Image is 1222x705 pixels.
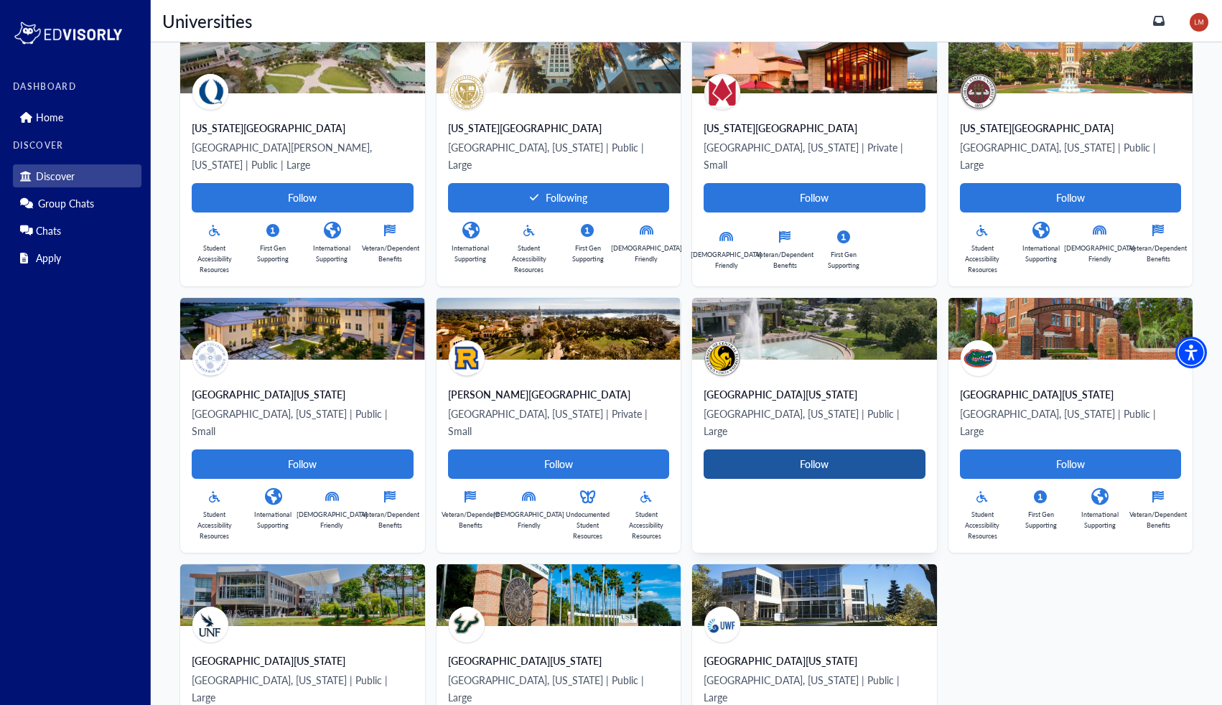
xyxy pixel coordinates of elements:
a: A brick entrance archway with "University of Florida" sign, leading to a historic building surrou... [948,298,1193,553]
img: avatar [449,74,485,110]
p: Veteran/Dependent Benefits [1129,243,1187,264]
img: avatar [192,74,228,110]
p: [DEMOGRAPHIC_DATA] Friendly [691,249,762,271]
p: Undocumented Student Resources [565,509,611,541]
img: avatar [704,74,740,110]
p: International Supporting [1077,509,1123,531]
img: a group of people walking on a sidewalk between palm trees [437,32,681,93]
p: International Supporting [1018,243,1064,264]
p: [DEMOGRAPHIC_DATA] Friendly [297,509,368,531]
p: [DEMOGRAPHIC_DATA] Friendly [1064,243,1135,264]
button: Follow [704,183,925,213]
img: Aerial view of a campus with buildings, green lawns, and trees, overlooking a lake under a clear ... [437,298,681,360]
p: International Supporting [448,243,494,264]
button: Following [448,183,670,213]
div: [US_STATE][GEOGRAPHIC_DATA] [192,121,414,135]
p: [GEOGRAPHIC_DATA], [US_STATE] | Public | Small [192,405,414,439]
p: [GEOGRAPHIC_DATA][PERSON_NAME], [US_STATE] | Public | Large [192,139,414,173]
button: Follow [192,449,414,479]
img: a large fountain in a courtyard [692,298,937,360]
button: Follow [704,449,925,479]
div: Chats [13,219,141,242]
button: Follow [448,449,670,479]
label: DASHBOARD [13,82,141,92]
div: [GEOGRAPHIC_DATA][US_STATE] [704,387,925,401]
div: [GEOGRAPHIC_DATA][US_STATE] [704,653,925,668]
p: First Gen Supporting [565,243,611,264]
img: avatar [192,340,228,376]
p: First Gen Supporting [251,243,297,264]
img: Entrance sign of the University of South Florida, featuring palm trees and colorful flower beds u... [437,564,681,626]
img: Two distinct architectural structures are shown, featuring modern designs with large windows and ... [692,32,937,93]
div: Apply [13,246,141,269]
p: Veteran/Dependent Benefits [756,249,813,271]
p: [GEOGRAPHIC_DATA], [US_STATE] | Private | Small [704,139,925,173]
button: Follow [192,183,414,213]
img: avatar [961,74,997,110]
p: First Gen Supporting [1018,509,1064,531]
a: Aerial view of a campus with buildings, green lawns, and trees, overlooking a lake under a clear ... [437,298,681,553]
a: inbox [1153,15,1165,27]
a: Aerial view of a campus featuring green-roofed buildings, landscaped pathways, and a central gras... [180,32,425,286]
img: A modern building with large glass windows, surrounded by green grass and trees, under a clear bl... [692,564,937,626]
p: Chats [36,225,61,237]
p: Veteran/Dependent Benefits [1129,509,1187,531]
img: avatar [449,340,485,376]
img: A brick entrance archway with "University of Florida" sign, leading to a historic building surrou... [948,298,1193,360]
a: A modern building with a light-colored facade, surrounded by greenery and a patterned courtyard, ... [180,298,425,553]
p: [GEOGRAPHIC_DATA], [US_STATE] | Public | Large [960,405,1182,439]
img: A historic university building surrounded by lush greenery and palm trees, featuring a central fo... [948,32,1193,93]
div: Home [13,106,141,129]
a: a group of people walking on a sidewalk between palm treesavatar [US_STATE][GEOGRAPHIC_DATA][GEOG... [437,32,681,286]
div: [GEOGRAPHIC_DATA][US_STATE] [960,387,1182,401]
div: Following [530,192,587,204]
a: Two distinct architectural structures are shown, featuring modern designs with large windows and ... [692,32,937,286]
p: Veteran/Dependent Benefits [362,243,419,264]
p: Student Accessibility Resources [960,509,1006,541]
button: Follow [960,183,1182,213]
div: [GEOGRAPHIC_DATA][US_STATE] [448,653,670,668]
p: Home [36,111,63,123]
p: Discover [36,170,75,182]
p: First Gen Supporting [821,249,867,271]
img: Aerial view of a campus featuring green-roofed buildings, landscaped pathways, and a central gras... [180,32,425,93]
button: Follow [960,449,1182,479]
div: [US_STATE][GEOGRAPHIC_DATA] [960,121,1182,135]
div: [US_STATE][GEOGRAPHIC_DATA] [448,121,670,135]
img: avatar [192,607,228,643]
p: [DEMOGRAPHIC_DATA] Friendly [493,509,564,531]
img: avatar [449,607,485,643]
a: a large fountain in a courtyardavatar [GEOGRAPHIC_DATA][US_STATE][GEOGRAPHIC_DATA], [US_STATE] | ... [692,298,937,553]
div: [PERSON_NAME][GEOGRAPHIC_DATA] [448,387,670,401]
label: DISCOVER [13,141,141,151]
p: [GEOGRAPHIC_DATA], [US_STATE] | Public | Large [448,139,670,173]
p: [GEOGRAPHIC_DATA], [US_STATE] | Private | Small [448,405,670,439]
p: [DEMOGRAPHIC_DATA] Friendly [611,243,682,264]
p: Student Accessibility Resources [960,243,1006,275]
div: [US_STATE][GEOGRAPHIC_DATA] [704,121,925,135]
img: A modern building with large glass windows, surrounded by greenery and a pond with a fountain, un... [180,564,425,626]
p: Veteran/Dependent Benefits [362,509,419,531]
div: [GEOGRAPHIC_DATA][US_STATE] [192,387,414,401]
p: [GEOGRAPHIC_DATA], [US_STATE] | Public | Large [704,405,925,439]
p: International Supporting [309,243,355,264]
img: avatar [704,607,740,643]
p: Student Accessibility Resources [623,509,669,541]
p: Group Chats [38,197,94,210]
p: Veteran/Dependent Benefits [442,509,499,531]
div: Discover [13,164,141,187]
p: Student Accessibility Resources [192,509,238,541]
div: [GEOGRAPHIC_DATA][US_STATE] [192,653,414,668]
img: avatar [961,340,997,376]
p: Student Accessibility Resources [192,243,238,275]
p: Student Accessibility Resources [506,243,552,275]
p: [GEOGRAPHIC_DATA], [US_STATE] | Public | Large [960,139,1182,173]
p: International Supporting [251,509,297,531]
p: Universities [162,13,252,29]
p: Apply [36,252,61,264]
a: A historic university building surrounded by lush greenery and palm trees, featuring a central fo... [948,32,1193,286]
div: Accessibility Menu [1175,337,1207,368]
img: A modern building with a light-colored facade, surrounded by greenery and a patterned courtyard, ... [180,298,425,360]
img: logo [13,19,123,47]
div: Group Chats [13,192,141,215]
